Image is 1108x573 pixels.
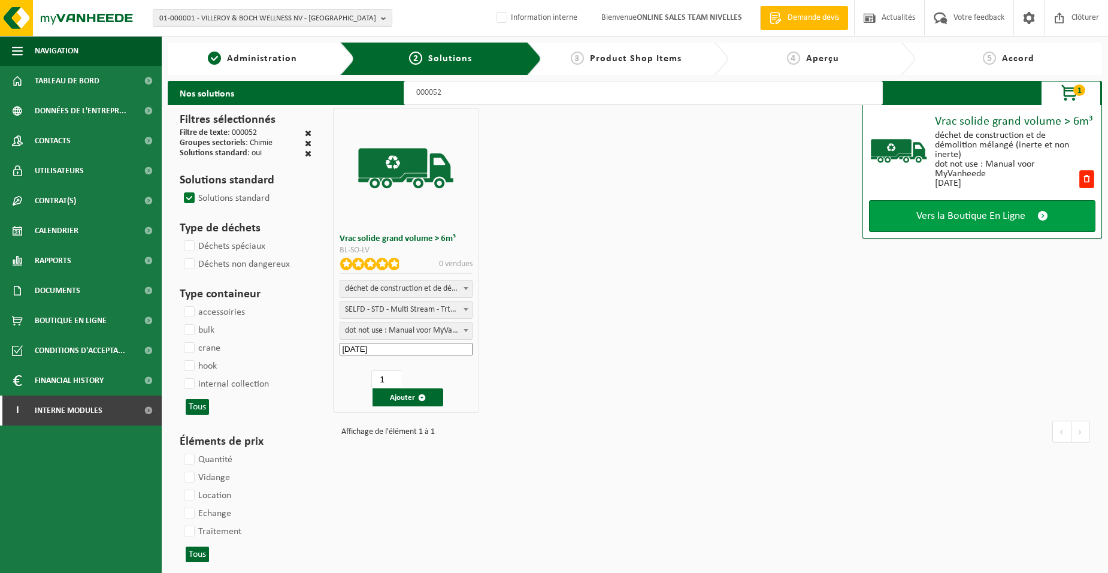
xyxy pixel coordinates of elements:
[404,81,883,105] input: Chercher
[935,179,1078,188] div: [DATE]
[181,469,230,487] label: Vidange
[340,301,472,319] span: SELFD - STD - Multi Stream - Trtmt/wu (SP-M-000052)
[1073,85,1085,96] span: 1
[180,285,311,303] h3: Type containeur
[35,36,78,66] span: Navigation
[180,129,257,139] div: : 000052
[355,117,457,219] img: BL-SO-LV
[760,6,848,30] a: Demande devis
[35,216,78,246] span: Calendrier
[181,339,220,357] label: crane
[409,52,422,65] span: 2
[180,139,273,149] div: : Chimie
[180,433,311,451] h3: Éléments de prix
[159,10,376,28] span: 01-000001 - VILLEROY & BOCH WELLNESS NV - [GEOGRAPHIC_DATA]
[181,357,217,375] label: hook
[35,96,126,126] span: Données de l'entrepr...
[590,54,682,64] span: Product Shop Items
[637,13,742,22] strong: ONLINE SALES TEAM NIVELLES
[787,52,800,65] span: 4
[428,54,472,64] span: Solutions
[186,399,209,415] button: Tous
[921,52,1096,66] a: 5Accord
[340,322,471,339] span: dot not use : Manual voor MyVanheede
[180,171,311,189] h3: Solutions standard
[340,281,471,297] span: déchet de construction et de démolition mélangé (inerte et non inerte)
[174,52,331,66] a: 1Administration
[153,9,392,27] button: 01-000001 - VILLEROY & BOCH WELLNESS NV - [GEOGRAPHIC_DATA]
[340,234,472,243] h3: Vrac solide grand volume > 6m³
[935,116,1095,128] div: Vrac solide grand volume > 6m³
[180,111,311,129] h3: Filtres sélectionnés
[806,54,839,64] span: Aperçu
[935,131,1078,159] div: déchet de construction et de démolition mélangé (inerte et non inerte)
[371,370,402,388] input: 1
[373,388,443,406] button: Ajouter
[340,343,472,355] input: Date de début
[181,487,231,505] label: Location
[180,219,311,237] h3: Type de déchets
[35,246,71,276] span: Rapports
[181,189,270,207] label: Solutions standard
[180,149,247,158] span: Solutions standard
[181,303,245,321] label: accessoiries
[869,200,1095,232] a: Vers la Boutique En Ligne
[1041,81,1101,105] button: 1
[181,451,232,469] label: Quantité
[227,54,297,64] span: Administration
[785,12,842,24] span: Demande devis
[35,66,99,96] span: Tableau de bord
[1002,54,1034,64] span: Accord
[35,396,102,426] span: Interne modules
[168,81,246,105] h2: Nos solutions
[181,321,214,339] label: bulk
[340,246,472,255] div: BL-SO-LV
[180,128,228,137] span: Filtre de texte
[181,523,241,541] label: Traitement
[35,336,125,366] span: Conditions d'accepta...
[35,366,104,396] span: Financial History
[35,306,107,336] span: Boutique en ligne
[181,255,290,273] label: Déchets non dangereux
[208,52,221,65] span: 1
[180,138,246,147] span: Groupes sectoriels
[186,547,209,562] button: Tous
[180,149,262,159] div: : oui
[12,396,23,426] span: I
[571,52,584,65] span: 3
[335,422,435,442] div: Affichage de l'élément 1 à 1
[916,210,1025,222] span: Vers la Boutique En Ligne
[983,52,996,65] span: 5
[364,52,517,66] a: 2Solutions
[869,121,929,181] img: BL-SO-LV
[35,156,84,186] span: Utilisateurs
[35,186,76,216] span: Contrat(s)
[181,375,269,393] label: internal collection
[181,505,231,523] label: Echange
[935,159,1078,179] div: dot not use : Manual voor MyVanheede
[181,237,265,255] label: Déchets spéciaux
[547,52,704,66] a: 3Product Shop Items
[734,52,891,66] a: 4Aperçu
[340,322,472,340] span: dot not use : Manual voor MyVanheede
[35,276,80,306] span: Documents
[494,9,577,27] label: Information interne
[439,258,473,270] p: 0 vendues
[35,126,71,156] span: Contacts
[340,280,472,298] span: déchet de construction et de démolition mélangé (inerte et non inerte)
[340,301,471,318] span: SELFD - STD - Multi Stream - Trtmt/wu (SP-M-000052)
